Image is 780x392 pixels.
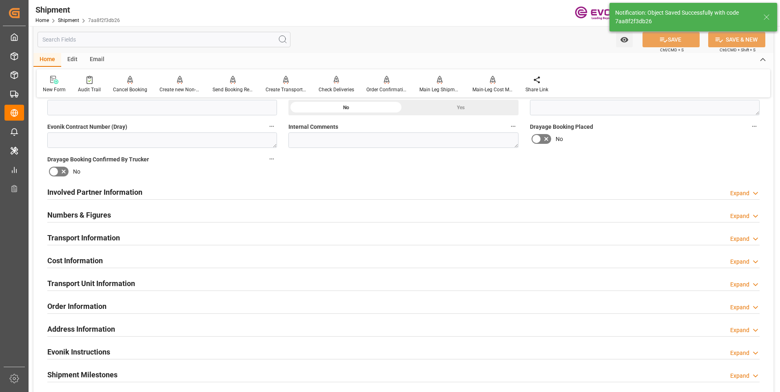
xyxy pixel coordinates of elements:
[616,32,633,47] button: open menu
[47,187,142,198] h2: Involved Partner Information
[749,121,760,132] button: Drayage Booking Placed
[47,255,103,266] h2: Cost Information
[288,123,338,131] span: Internal Comments
[33,53,61,67] div: Home
[288,100,403,115] div: No
[61,53,84,67] div: Edit
[78,86,101,93] div: Audit Trail
[47,123,127,131] span: Evonik Contract Number (Dray)
[472,86,513,93] div: Main-Leg Cost Message
[47,369,117,380] h2: Shipment Milestones
[213,86,253,93] div: Send Booking Request To ABS
[266,86,306,93] div: Create Transport Unit
[58,18,79,23] a: Shipment
[47,278,135,289] h2: Transport Unit Information
[47,209,111,220] h2: Numbers & Figures
[720,47,756,53] span: Ctrl/CMD + Shift + S
[47,301,106,312] h2: Order Information
[419,86,460,93] div: Main Leg Shipment
[575,6,628,20] img: Evonik-brand-mark-Deep-Purple-RGB.jpeg_1700498283.jpeg
[113,86,147,93] div: Cancel Booking
[366,86,407,93] div: Order Confirmation
[530,123,593,131] span: Drayage Booking Placed
[35,4,120,16] div: Shipment
[403,100,519,115] div: Yes
[730,349,749,357] div: Expand
[266,121,277,132] button: Evonik Contract Number (Dray)
[730,326,749,335] div: Expand
[730,258,749,266] div: Expand
[708,32,765,47] button: SAVE & NEW
[730,280,749,289] div: Expand
[508,121,519,132] button: Internal Comments
[730,189,749,198] div: Expand
[47,324,115,335] h2: Address Information
[47,232,120,243] h2: Transport Information
[643,32,700,47] button: SAVE
[730,235,749,243] div: Expand
[615,9,756,26] div: Notification: Object Saved Successfully with code 7aa8f2f3db26
[73,167,80,176] span: No
[730,303,749,312] div: Expand
[38,32,290,47] input: Search Fields
[160,86,200,93] div: Create new Non-Conformance
[556,135,563,143] span: No
[730,212,749,220] div: Expand
[43,86,66,93] div: New Form
[47,346,110,357] h2: Evonik Instructions
[730,372,749,380] div: Expand
[525,86,548,93] div: Share Link
[47,155,149,164] span: Drayage Booking Confirmed By Trucker
[35,18,49,23] a: Home
[266,154,277,164] button: Drayage Booking Confirmed By Trucker
[319,86,354,93] div: Check Deliveries
[84,53,111,67] div: Email
[660,47,684,53] span: Ctrl/CMD + S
